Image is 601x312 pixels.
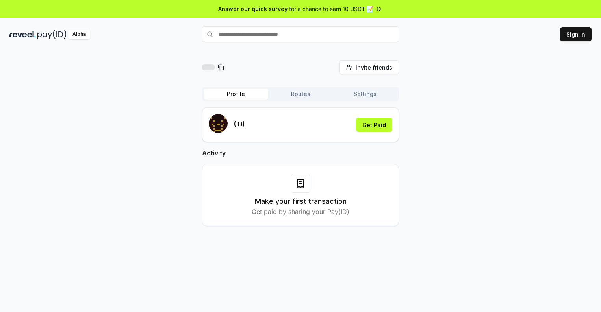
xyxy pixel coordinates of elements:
span: for a chance to earn 10 USDT 📝 [289,5,373,13]
button: Routes [268,89,333,100]
p: Get paid by sharing your Pay(ID) [252,207,349,216]
img: pay_id [37,30,67,39]
h3: Make your first transaction [255,196,347,207]
h2: Activity [202,148,399,158]
button: Profile [204,89,268,100]
button: Settings [333,89,397,100]
span: Invite friends [356,63,392,72]
button: Sign In [560,27,592,41]
div: Alpha [68,30,90,39]
button: Invite friends [339,60,399,74]
span: Answer our quick survey [218,5,288,13]
button: Get Paid [356,118,392,132]
p: (ID) [234,119,245,129]
img: reveel_dark [9,30,36,39]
